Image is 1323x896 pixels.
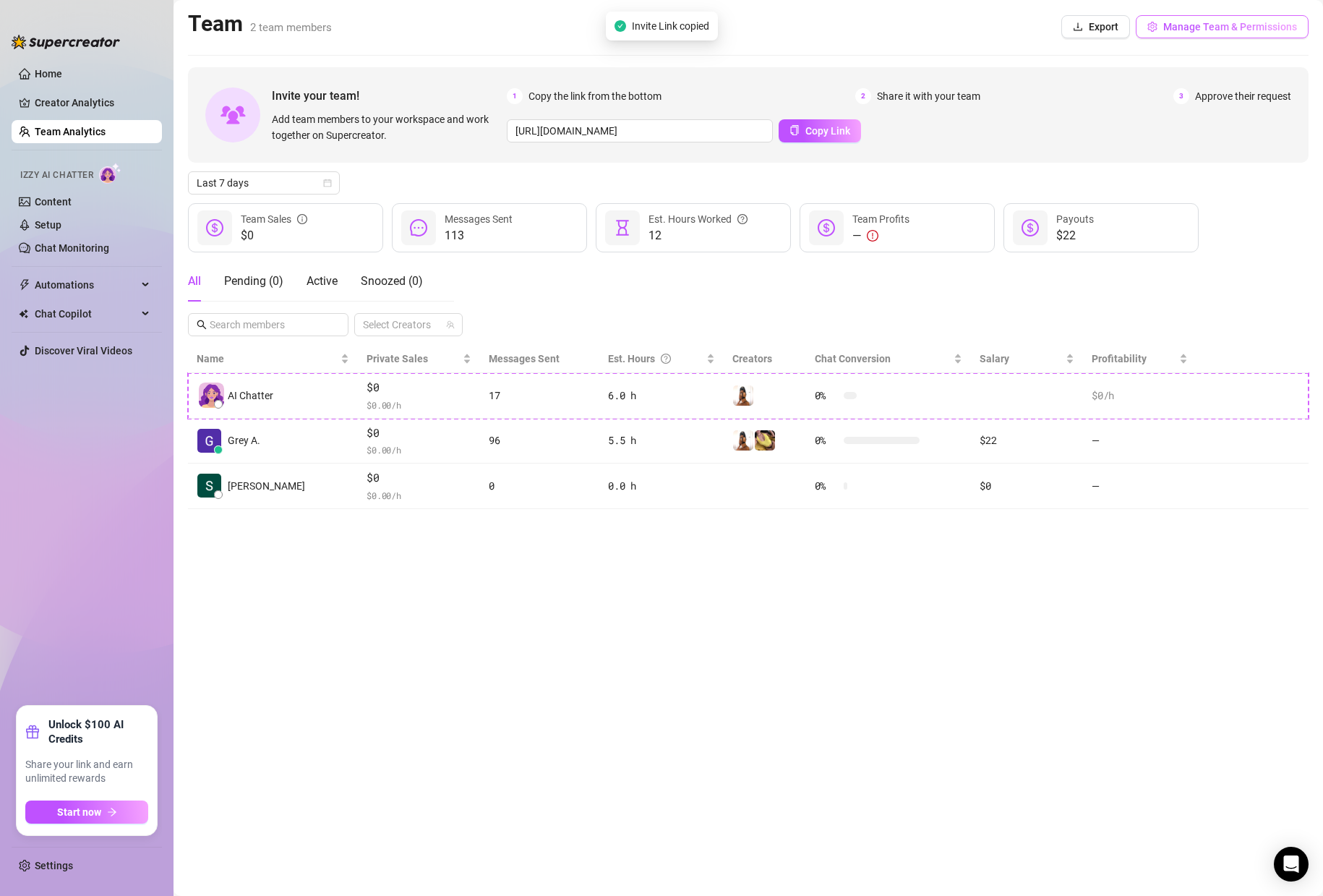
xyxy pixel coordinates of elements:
[608,388,715,404] div: 6.0 h
[632,18,709,34] span: Invite Link copied
[188,273,201,290] div: All
[107,807,117,817] span: arrow-right
[35,302,137,325] span: Chat Copilot
[361,274,423,288] span: Snoozed ( 0 )
[855,88,871,104] span: 2
[241,227,307,244] span: $0
[608,478,715,494] div: 0.0 h
[367,424,471,442] span: $0
[224,273,283,290] div: Pending ( 0 )
[272,87,507,105] span: Invite your team!
[1274,847,1309,882] div: Open Intercom Messenger
[1056,213,1094,225] span: Payouts
[1089,21,1118,33] span: Export
[815,478,838,494] span: 0 %
[1083,464,1196,509] td: —
[228,388,273,404] span: AI Chatter
[197,474,221,498] img: Shai L
[648,227,748,244] span: 12
[367,469,471,487] span: $0
[367,443,471,457] span: $ 0.00 /h
[980,432,1074,448] div: $22
[1173,88,1189,104] span: 3
[99,163,121,184] img: AI Chatter
[197,172,331,194] span: Last 7 days
[779,119,861,142] button: Copy Link
[35,860,73,871] a: Settings
[733,430,753,451] img: Mia
[25,725,40,739] span: gift
[35,196,72,208] a: Content
[507,88,523,104] span: 1
[367,379,471,396] span: $0
[1147,22,1157,32] span: setting
[737,211,748,227] span: question-circle
[35,68,62,80] a: Home
[367,488,471,503] span: $ 0.00 /h
[19,279,30,291] span: thunderbolt
[815,388,838,404] span: 0 %
[877,88,980,104] span: Share it with your team
[805,125,850,137] span: Copy Link
[615,20,626,32] span: check-circle
[35,242,109,254] a: Chat Monitoring
[35,345,132,357] a: Discover Viral Videos
[489,388,591,404] div: 17
[445,213,513,225] span: Messages Sent
[608,432,715,448] div: 5.5 h
[818,219,835,236] span: dollar-circle
[228,478,305,494] span: [PERSON_NAME]
[1073,22,1083,32] span: download
[206,219,223,236] span: dollar-circle
[1163,21,1297,33] span: Manage Team & Permissions
[197,429,221,453] img: Grey Area
[197,320,207,330] span: search
[489,432,591,448] div: 96
[210,317,328,333] input: Search members
[19,309,28,319] img: Chat Copilot
[35,126,106,137] a: Team Analytics
[648,211,748,227] div: Est. Hours Worked
[980,478,1074,494] div: $0
[1195,88,1291,104] span: Approve their request
[1136,15,1309,38] button: Manage Team & Permissions
[789,125,800,135] span: copy
[614,219,631,236] span: hourglass
[323,179,332,187] span: calendar
[1092,388,1188,404] div: $0 /h
[367,398,471,412] span: $ 0.00 /h
[815,353,891,364] span: Chat Conversion
[367,353,428,364] span: Private Sales
[1092,353,1147,364] span: Profitability
[755,430,775,451] img: Mia
[661,351,671,367] span: question-circle
[57,806,101,818] span: Start now
[410,219,427,236] span: message
[489,353,560,364] span: Messages Sent
[852,227,909,244] div: —
[980,353,1009,364] span: Salary
[35,91,150,114] a: Creator Analytics
[733,385,753,406] img: Mia
[35,219,61,231] a: Setup
[188,10,332,38] h2: Team
[608,351,703,367] div: Est. Hours
[188,345,358,373] th: Name
[1083,419,1196,464] td: —
[20,168,93,182] span: Izzy AI Chatter
[445,227,513,244] span: 113
[199,383,224,408] img: izzy-ai-chatter-avatar-DDCN_rTZ.svg
[867,230,878,242] span: exclamation-circle
[197,351,338,367] span: Name
[35,273,137,296] span: Automations
[307,274,338,288] span: Active
[852,213,909,225] span: Team Profits
[1056,227,1094,244] span: $22
[724,345,806,373] th: Creators
[489,478,591,494] div: 0
[25,758,148,786] span: Share your link and earn unlimited rewards
[250,21,332,34] span: 2 team members
[815,432,838,448] span: 0 %
[12,35,120,49] img: logo-BBDzfeDw.svg
[1022,219,1039,236] span: dollar-circle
